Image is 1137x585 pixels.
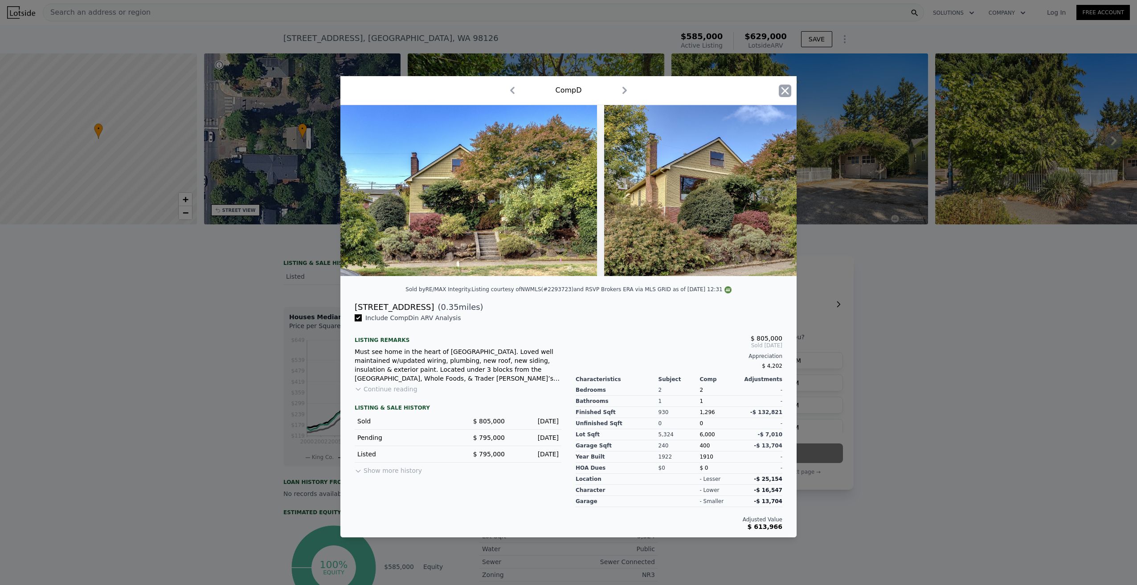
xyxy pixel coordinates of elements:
[724,286,732,293] img: NWMLS Logo
[751,335,782,342] span: $ 805,000
[741,418,782,429] div: -
[512,417,559,426] div: [DATE]
[576,485,658,496] div: character
[576,463,658,474] div: HOA Dues
[754,476,782,482] span: -$ 25,154
[699,376,741,383] div: Comp
[699,420,703,427] span: 0
[357,433,451,442] div: Pending
[340,105,597,276] img: Property Img
[741,396,782,407] div: -
[576,418,658,429] div: Unfinished Sqft
[741,385,782,396] div: -
[576,396,658,407] div: Bathrooms
[355,385,417,394] button: Continue reading
[512,433,559,442] div: [DATE]
[658,463,700,474] div: $0
[355,329,561,344] div: Listing remarks
[658,376,700,383] div: Subject
[473,418,505,425] span: $ 805,000
[699,475,720,483] div: - lesser
[699,387,703,393] span: 2
[355,347,561,383] div: Must see home in the heart of [GEOGRAPHIC_DATA]. Loved well maintained w/updated wiring, plumbing...
[576,429,658,440] div: Lot Sqft
[699,498,724,505] div: - smaller
[699,396,741,407] div: 1
[699,409,715,415] span: 1,296
[576,342,782,349] span: Sold [DATE]
[658,451,700,463] div: 1922
[754,487,782,493] span: -$ 16,547
[658,429,700,440] div: 5,324
[758,431,782,438] span: -$ 7,010
[355,463,422,475] button: Show more history
[555,85,581,96] div: Comp D
[604,105,861,276] img: Property Img
[762,363,782,369] span: $ 4,202
[576,385,658,396] div: Bedrooms
[362,314,465,321] span: Include Comp D in ARV Analysis
[576,451,658,463] div: Year Built
[576,353,782,360] div: Appreciation
[699,443,710,449] span: 400
[741,451,782,463] div: -
[405,286,471,292] div: Sold by RE/MAX Integrity .
[355,301,434,313] div: [STREET_ADDRESS]
[576,516,782,523] div: Adjusted Value
[750,409,782,415] span: -$ 132,821
[699,487,719,494] div: - lower
[748,523,782,530] span: $ 613,966
[473,451,505,458] span: $ 795,000
[576,474,658,485] div: location
[741,376,782,383] div: Adjustments
[754,443,782,449] span: -$ 13,704
[699,431,715,438] span: 6,000
[576,376,658,383] div: Characteristics
[576,407,658,418] div: Finished Sqft
[357,450,451,459] div: Listed
[355,404,561,413] div: LISTING & SALE HISTORY
[699,465,708,471] span: $ 0
[576,440,658,451] div: Garage Sqft
[658,396,700,407] div: 1
[441,302,459,312] span: 0.35
[658,407,700,418] div: 930
[473,434,505,441] span: $ 795,000
[658,440,700,451] div: 240
[357,417,451,426] div: Sold
[741,463,782,474] div: -
[434,301,483,313] span: ( miles)
[471,286,731,292] div: Listing courtesy of NWMLS (#2293723) and RSVP Brokers ERA via MLS GRID as of [DATE] 12:31
[754,498,782,504] span: -$ 13,704
[658,385,700,396] div: 2
[658,418,700,429] div: 0
[699,451,741,463] div: 1910
[576,496,658,507] div: garage
[512,450,559,459] div: [DATE]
